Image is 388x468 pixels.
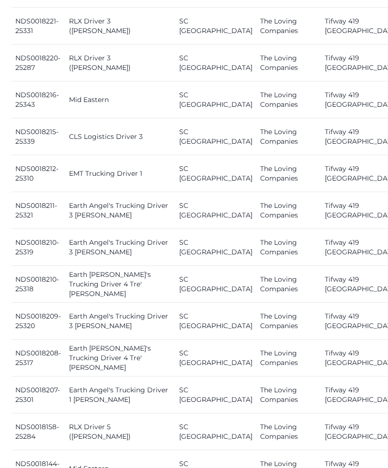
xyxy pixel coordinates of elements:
td: SC [GEOGRAPHIC_DATA] [175,266,256,303]
td: NDS0018210-25318 [11,266,65,303]
td: The Loving Companies [256,229,321,266]
td: SC [GEOGRAPHIC_DATA] [175,377,256,414]
td: SC [GEOGRAPHIC_DATA] [175,303,256,340]
td: The Loving Companies [256,45,321,82]
td: NDS0018158-25284 [11,414,65,451]
td: Earth [PERSON_NAME]'s Trucking Driver 4 Tre' [PERSON_NAME] [65,266,175,303]
td: RLX Driver 3 ([PERSON_NAME]) [65,8,175,45]
td: Earth Angel's Trucking Driver 3 [PERSON_NAME] [65,303,175,340]
td: RLX Driver 3 ([PERSON_NAME]) [65,45,175,82]
td: The Loving Companies [256,193,321,229]
td: The Loving Companies [256,414,321,451]
td: CLS Logistics Driver 3 [65,119,175,156]
td: EMT Trucking Driver 1 [65,156,175,193]
td: SC [GEOGRAPHIC_DATA] [175,8,256,45]
td: NDS0018209-25320 [11,303,65,340]
td: Earth [PERSON_NAME]'s Trucking Driver 4 Tre' [PERSON_NAME] [65,340,175,377]
td: The Loving Companies [256,156,321,193]
td: The Loving Companies [256,82,321,119]
td: Mid Eastern [65,82,175,119]
td: SC [GEOGRAPHIC_DATA] [175,119,256,156]
td: NDS0018207-25301 [11,377,65,414]
td: The Loving Companies [256,340,321,377]
td: NDS0018211-25321 [11,193,65,229]
td: SC [GEOGRAPHIC_DATA] [175,82,256,119]
td: The Loving Companies [256,8,321,45]
td: NDS0018220-25287 [11,45,65,82]
td: SC [GEOGRAPHIC_DATA] [175,414,256,451]
td: Earth Angel's Trucking Driver 3 [PERSON_NAME] [65,193,175,229]
td: SC [GEOGRAPHIC_DATA] [175,45,256,82]
td: SC [GEOGRAPHIC_DATA] [175,156,256,193]
td: NDS0018212-25310 [11,156,65,193]
td: NDS0018215-25339 [11,119,65,156]
td: NDS0018210-25319 [11,229,65,266]
td: NDS0018221-25331 [11,8,65,45]
td: SC [GEOGRAPHIC_DATA] [175,193,256,229]
td: Earth Angel's Trucking Driver 3 [PERSON_NAME] [65,229,175,266]
td: SC [GEOGRAPHIC_DATA] [175,340,256,377]
td: The Loving Companies [256,119,321,156]
td: The Loving Companies [256,266,321,303]
td: The Loving Companies [256,377,321,414]
td: The Loving Companies [256,303,321,340]
td: NDS0018216-25343 [11,82,65,119]
td: SC [GEOGRAPHIC_DATA] [175,229,256,266]
td: Earth Angel's Trucking Driver 1 [PERSON_NAME] [65,377,175,414]
td: RLX Driver 5 ([PERSON_NAME]) [65,414,175,451]
td: NDS0018208-25317 [11,340,65,377]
